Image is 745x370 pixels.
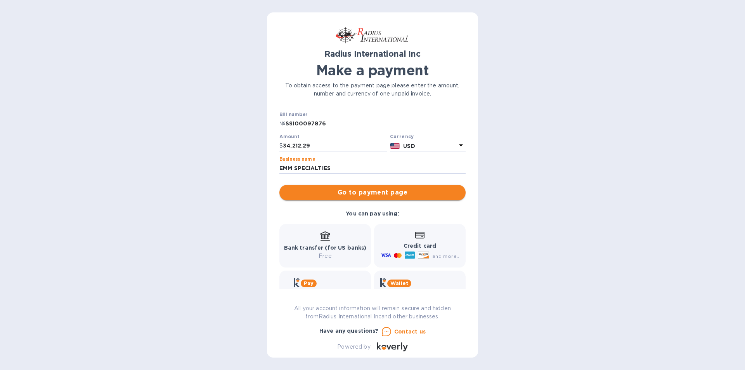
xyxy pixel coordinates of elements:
[279,157,315,162] label: Business name
[394,328,426,335] u: Contact us
[279,82,466,98] p: To obtain access to the payment page please enter the amount, number and currency of one unpaid i...
[279,185,466,200] button: Go to payment page
[390,143,400,149] img: USD
[279,163,466,174] input: Enter business name
[279,112,307,117] label: Bill number
[337,343,370,351] p: Powered by
[279,135,299,139] label: Amount
[390,280,408,286] b: Wallet
[286,118,466,130] input: Enter bill number
[390,134,414,139] b: Currency
[324,49,421,59] b: Radius International Inc
[432,253,461,259] span: and more...
[319,328,379,334] b: Have any questions?
[284,252,367,260] p: Free
[279,120,286,128] p: №
[279,304,466,321] p: All your account information will remain secure and hidden from Radius International Inc and othe...
[283,140,387,152] input: 0.00
[284,245,367,251] b: Bank transfer (for US banks)
[279,142,283,150] p: $
[346,210,399,217] b: You can pay using:
[286,188,459,197] span: Go to payment page
[304,280,314,286] b: Pay
[279,62,466,78] h1: Make a payment
[403,143,415,149] b: USD
[404,243,436,249] b: Credit card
